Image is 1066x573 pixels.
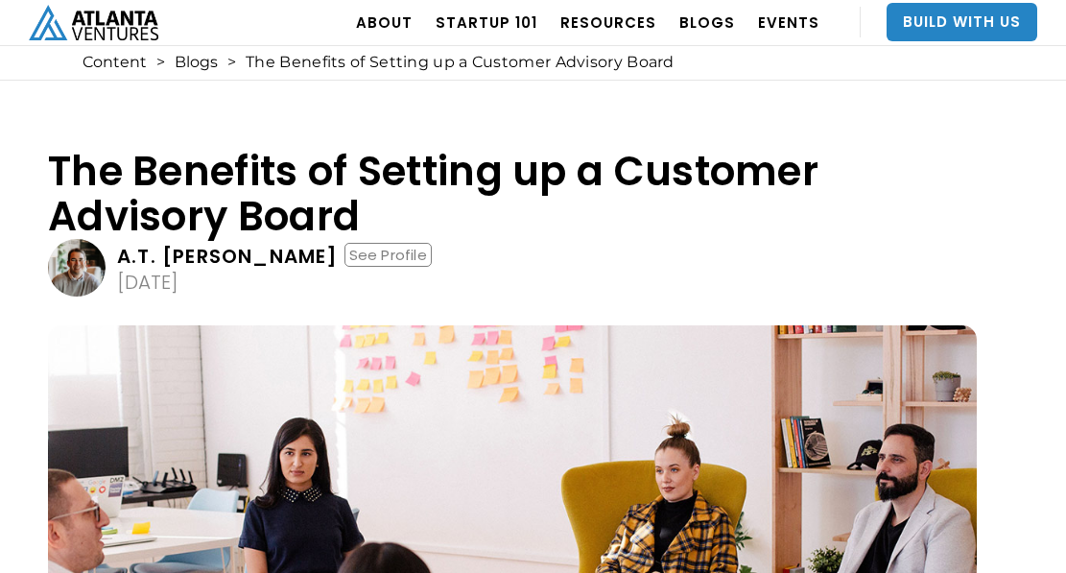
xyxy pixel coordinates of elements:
[246,53,675,72] div: The Benefits of Setting up a Customer Advisory Board
[83,53,147,72] a: Content
[48,239,977,297] a: A.T. [PERSON_NAME]See Profile[DATE]
[175,53,218,72] a: Blogs
[227,53,236,72] div: >
[48,149,977,239] h1: The Benefits of Setting up a Customer Advisory Board
[344,243,432,267] div: See Profile
[117,273,178,292] div: [DATE]
[156,53,165,72] div: >
[117,247,339,266] div: A.T. [PERSON_NAME]
[887,3,1037,41] a: Build With Us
